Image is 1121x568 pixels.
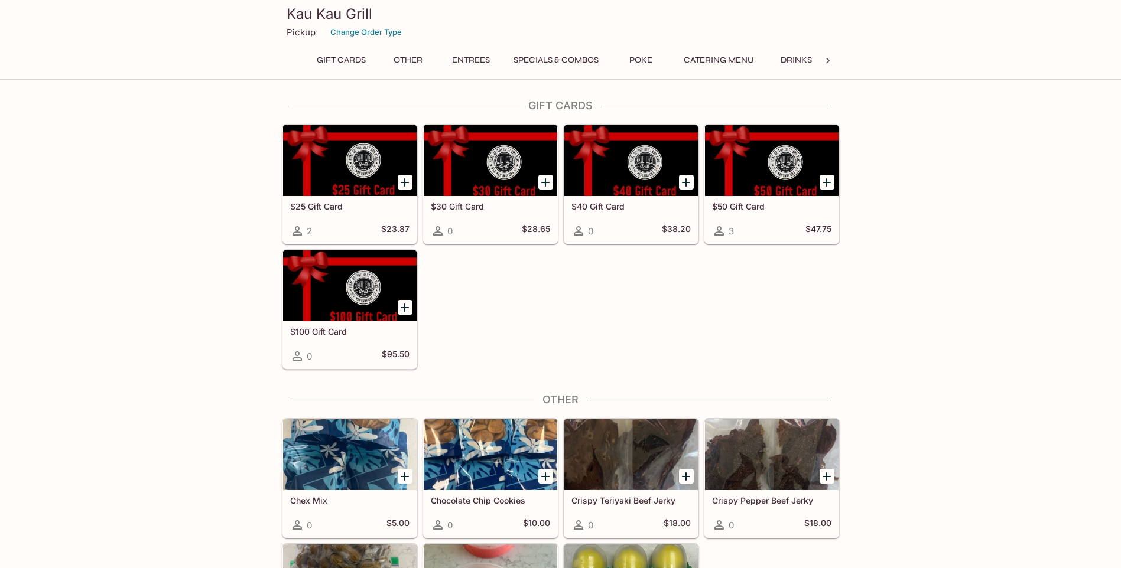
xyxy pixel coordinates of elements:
a: $25 Gift Card2$23.87 [282,125,417,244]
button: Poke [615,52,668,68]
span: 0 [729,520,734,531]
button: Add Chex Mix [398,469,412,484]
a: $50 Gift Card3$47.75 [704,125,839,244]
button: Gift Cards [310,52,372,68]
h5: Chex Mix [290,495,410,505]
button: Add $25 Gift Card [398,175,412,190]
span: 2 [307,226,312,237]
button: Add $100 Gift Card [398,300,412,315]
h5: $28.65 [522,224,550,238]
span: 0 [307,351,312,362]
span: 0 [307,520,312,531]
div: Crispy Teriyaki Beef Jerky [564,419,698,490]
h5: $5.00 [386,518,410,532]
button: Add $50 Gift Card [820,175,834,190]
a: Chex Mix0$5.00 [282,419,417,538]
div: $40 Gift Card [564,125,698,196]
h5: $30 Gift Card [431,201,550,211]
h5: $95.50 [382,349,410,363]
a: $40 Gift Card0$38.20 [564,125,698,244]
h5: $18.00 [664,518,691,532]
span: 0 [588,226,593,237]
button: Add Crispy Pepper Beef Jerky [820,469,834,484]
h5: $40 Gift Card [571,201,691,211]
div: $30 Gift Card [424,125,557,196]
button: Add $40 Gift Card [679,175,694,190]
div: $50 Gift Card [705,125,839,196]
a: Chocolate Chip Cookies0$10.00 [423,419,558,538]
h5: $18.00 [804,518,831,532]
h5: $25 Gift Card [290,201,410,211]
div: Crispy Pepper Beef Jerky [705,419,839,490]
div: Chex Mix [283,419,417,490]
button: Add Chocolate Chip Cookies [538,469,553,484]
h4: Other [282,393,840,406]
h5: Crispy Pepper Beef Jerky [712,495,831,505]
h5: $50 Gift Card [712,201,831,211]
button: Add $30 Gift Card [538,175,553,190]
button: Specials & Combos [507,52,605,68]
a: Crispy Teriyaki Beef Jerky0$18.00 [564,419,698,538]
button: Add Crispy Teriyaki Beef Jerky [679,469,694,484]
span: 3 [729,226,734,237]
a: $30 Gift Card0$28.65 [423,125,558,244]
span: 0 [588,520,593,531]
h4: Gift Cards [282,99,840,112]
h5: $23.87 [381,224,410,238]
h5: Chocolate Chip Cookies [431,495,550,505]
h5: $47.75 [805,224,831,238]
button: Change Order Type [325,23,407,41]
a: Crispy Pepper Beef Jerky0$18.00 [704,419,839,538]
button: Other [382,52,435,68]
div: Chocolate Chip Cookies [424,419,557,490]
button: Entrees [444,52,498,68]
span: 0 [447,226,453,237]
h5: Crispy Teriyaki Beef Jerky [571,495,691,505]
div: $25 Gift Card [283,125,417,196]
button: Drinks [770,52,823,68]
span: 0 [447,520,453,531]
p: Pickup [287,27,316,38]
h5: $100 Gift Card [290,327,410,337]
h5: $10.00 [523,518,550,532]
h5: $38.20 [662,224,691,238]
button: Catering Menu [677,52,761,68]
a: $100 Gift Card0$95.50 [282,250,417,369]
div: $100 Gift Card [283,250,417,321]
h3: Kau Kau Grill [287,5,835,23]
